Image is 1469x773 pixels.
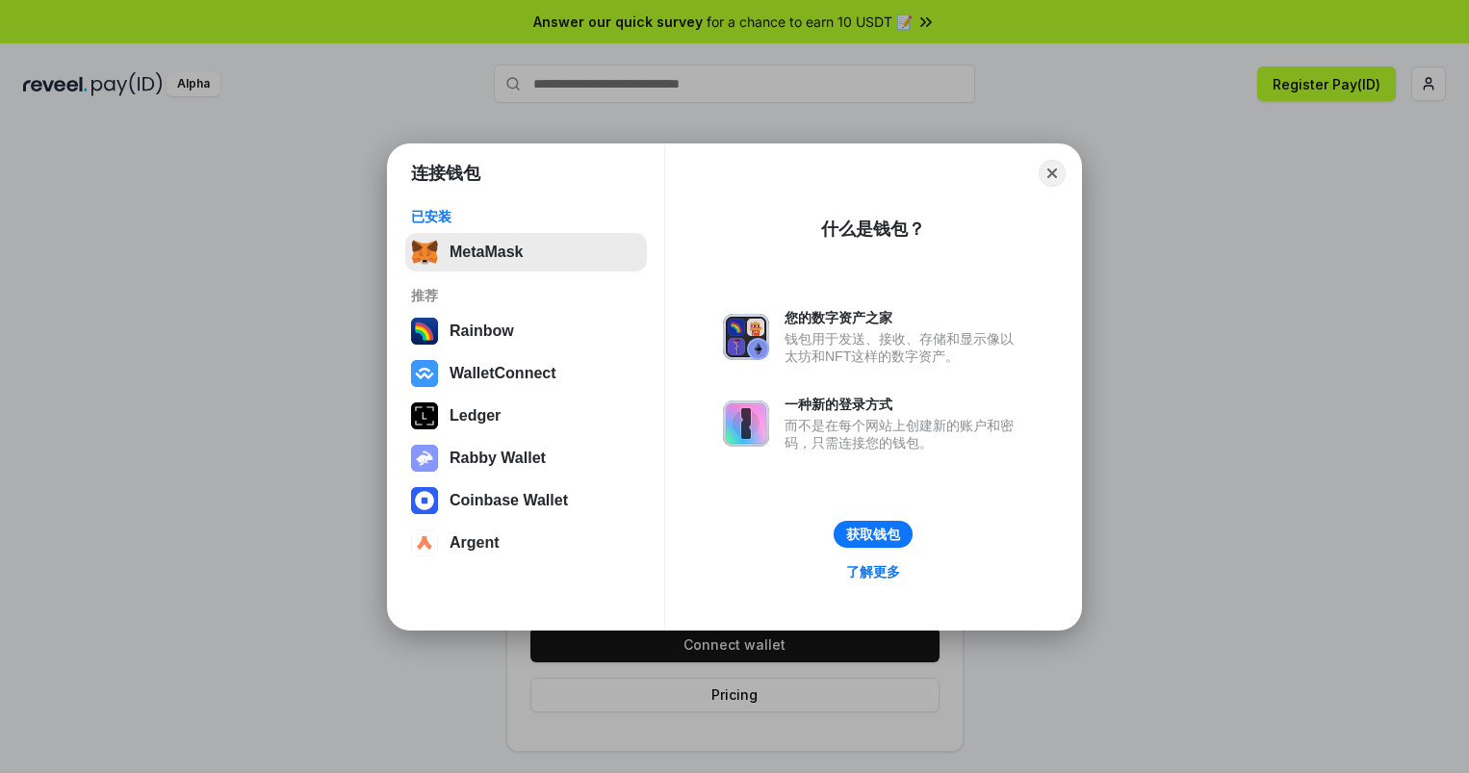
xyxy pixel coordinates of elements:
button: Close [1039,160,1066,187]
img: svg+xml,%3Csvg%20xmlns%3D%22http%3A%2F%2Fwww.w3.org%2F2000%2Fsvg%22%20fill%3D%22none%22%20viewBox... [411,445,438,472]
div: 一种新的登录方式 [785,396,1023,413]
img: svg+xml,%3Csvg%20xmlns%3D%22http%3A%2F%2Fwww.w3.org%2F2000%2Fsvg%22%20fill%3D%22none%22%20viewBox... [723,314,769,360]
div: 钱包用于发送、接收、存储和显示像以太坊和NFT这样的数字资产。 [785,330,1023,365]
a: 了解更多 [835,559,912,584]
div: Rabby Wallet [450,450,546,467]
button: MetaMask [405,233,647,271]
button: Rainbow [405,312,647,350]
div: WalletConnect [450,365,556,382]
div: 什么是钱包？ [821,218,925,241]
button: Argent [405,524,647,562]
div: 您的数字资产之家 [785,309,1023,326]
button: 获取钱包 [834,521,913,548]
h1: 连接钱包 [411,162,480,185]
img: svg+xml,%3Csvg%20xmlns%3D%22http%3A%2F%2Fwww.w3.org%2F2000%2Fsvg%22%20width%3D%2228%22%20height%3... [411,402,438,429]
img: svg+xml,%3Csvg%20xmlns%3D%22http%3A%2F%2Fwww.w3.org%2F2000%2Fsvg%22%20fill%3D%22none%22%20viewBox... [723,400,769,447]
img: svg+xml,%3Csvg%20width%3D%2228%22%20height%3D%2228%22%20viewBox%3D%220%200%2028%2028%22%20fill%3D... [411,487,438,514]
button: WalletConnect [405,354,647,393]
div: Ledger [450,407,501,425]
button: Rabby Wallet [405,439,647,477]
img: svg+xml,%3Csvg%20width%3D%2228%22%20height%3D%2228%22%20viewBox%3D%220%200%2028%2028%22%20fill%3D... [411,529,438,556]
div: 而不是在每个网站上创建新的账户和密码，只需连接您的钱包。 [785,417,1023,451]
img: svg+xml,%3Csvg%20width%3D%22120%22%20height%3D%22120%22%20viewBox%3D%220%200%20120%20120%22%20fil... [411,318,438,345]
div: 获取钱包 [846,526,900,543]
div: 已安装 [411,208,641,225]
button: Coinbase Wallet [405,481,647,520]
div: 了解更多 [846,563,900,580]
button: Ledger [405,397,647,435]
img: svg+xml,%3Csvg%20fill%3D%22none%22%20height%3D%2233%22%20viewBox%3D%220%200%2035%2033%22%20width%... [411,239,438,266]
div: 推荐 [411,287,641,304]
img: svg+xml,%3Csvg%20width%3D%2228%22%20height%3D%2228%22%20viewBox%3D%220%200%2028%2028%22%20fill%3D... [411,360,438,387]
div: Rainbow [450,322,514,340]
div: Coinbase Wallet [450,492,568,509]
div: Argent [450,534,500,552]
div: MetaMask [450,244,523,261]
